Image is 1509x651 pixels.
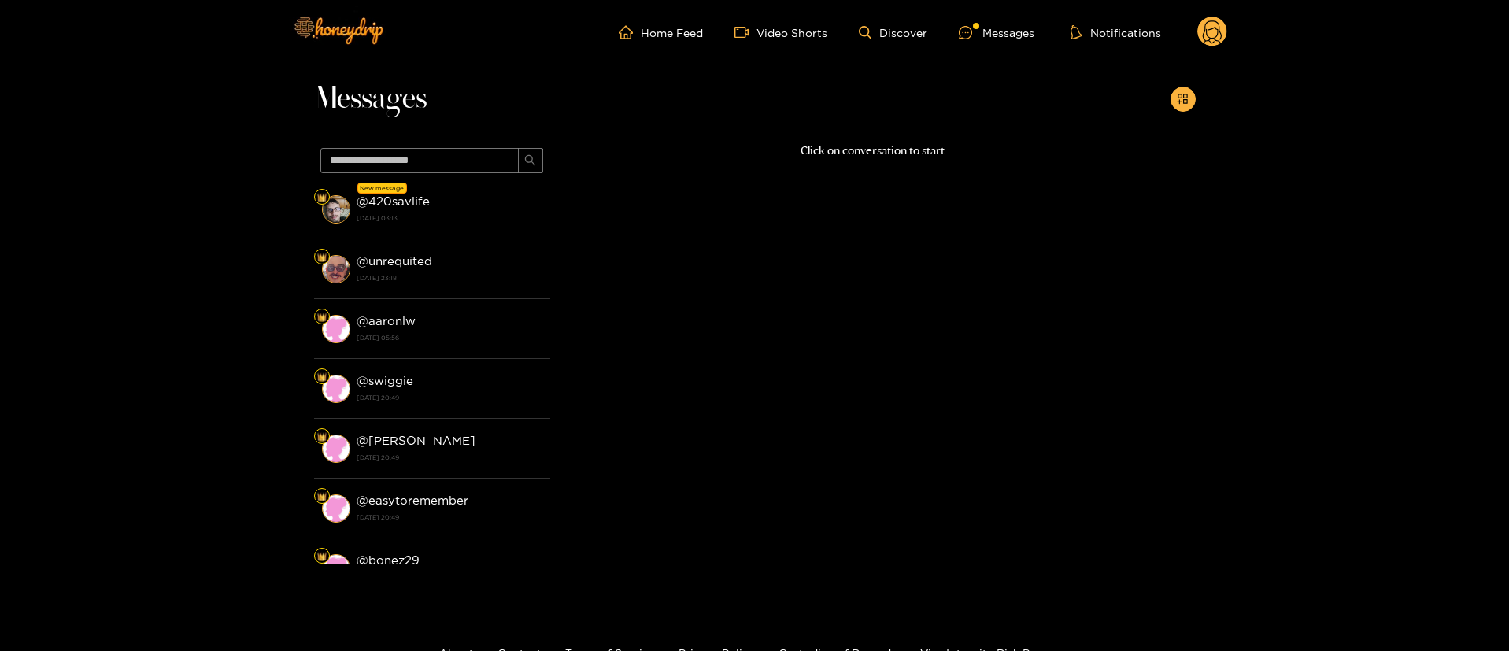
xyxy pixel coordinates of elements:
a: Discover [859,26,927,39]
strong: [DATE] 20:49 [357,510,542,524]
span: search [524,154,536,168]
strong: [DATE] 03:13 [357,211,542,225]
span: video-camera [734,25,756,39]
img: Fan Level [317,432,327,442]
span: home [619,25,641,39]
strong: [DATE] 20:49 [357,450,542,464]
img: conversation [322,435,350,463]
span: appstore-add [1177,93,1189,106]
strong: [DATE] 05:56 [357,331,542,345]
img: Fan Level [317,193,327,202]
a: Home Feed [619,25,703,39]
button: appstore-add [1171,87,1196,112]
img: conversation [322,195,350,224]
img: Fan Level [317,372,327,382]
strong: @ easytoremember [357,494,468,507]
img: Fan Level [317,253,327,262]
img: Fan Level [317,492,327,501]
strong: @ 420savlife [357,194,430,208]
strong: [DATE] 20:49 [357,390,542,405]
strong: @ unrequited [357,254,432,268]
img: conversation [322,315,350,343]
div: Messages [959,24,1034,42]
strong: @ aaronlw [357,314,416,327]
strong: [DATE] 23:18 [357,271,542,285]
span: Messages [314,80,427,118]
img: conversation [322,554,350,583]
strong: @ [PERSON_NAME] [357,434,475,447]
img: conversation [322,494,350,523]
img: conversation [322,375,350,403]
img: conversation [322,255,350,283]
strong: @ bonez29 [357,553,420,567]
img: Fan Level [317,552,327,561]
button: Notifications [1066,24,1166,40]
img: Fan Level [317,313,327,322]
div: New message [357,183,407,194]
strong: @ swiggie [357,374,413,387]
a: Video Shorts [734,25,827,39]
button: search [518,148,543,173]
p: Click on conversation to start [550,142,1196,160]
